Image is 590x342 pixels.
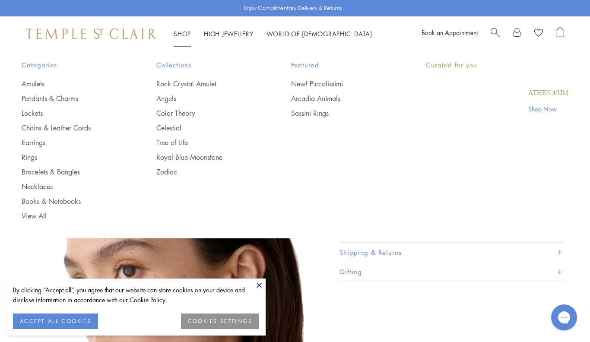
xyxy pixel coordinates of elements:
[156,123,257,133] a: Celestial
[244,4,342,13] p: Enjoy Complimentary Delivery & Returns
[26,28,156,39] img: Temple St. Clair
[156,138,257,147] a: Tree of Life
[22,79,122,89] a: Amulets
[22,196,122,206] a: Books & Notebooks
[156,79,257,89] a: Rock Crystal Amulet
[339,243,564,262] button: Shipping & Returns
[291,60,391,70] span: Featured
[22,94,122,103] a: Pendants & Charms
[266,29,372,38] a: World of [DEMOGRAPHIC_DATA]World of [DEMOGRAPHIC_DATA]
[547,301,581,333] iframe: Gorgias live chat messenger
[22,211,122,221] a: View All
[22,108,122,118] a: Lockets
[528,89,568,98] a: Athenæum
[22,167,122,177] a: Bracelets & Bangles
[156,108,257,118] a: Color Theory
[174,28,372,39] nav: Main navigation
[22,182,122,191] a: Necklaces
[556,27,564,40] a: Open Shopping Bag
[291,94,391,103] a: Arcadia Animals
[174,29,191,38] a: ShopShop
[422,28,478,37] a: Book an Appointment
[291,108,391,118] a: Sassini Rings
[22,123,122,133] a: Chains & Leather Cords
[528,104,568,114] a: Shop Now
[491,27,500,40] a: Search
[156,167,257,177] a: Zodiac
[426,60,568,70] p: Curated for you
[13,285,259,305] div: By clicking “Accept all”, you agree that our website can store cookies on your device and disclos...
[339,262,564,282] button: Gifting
[22,138,122,147] a: Earrings
[534,27,543,40] a: View Wishlist
[22,60,122,70] span: Categories
[22,152,122,162] a: Rings
[291,79,391,89] a: New! Piccolissimi
[204,29,254,38] a: High JewelleryHigh Jewellery
[181,313,259,329] button: COOKIES SETTINGS
[156,60,257,70] span: Collections
[156,152,257,162] a: Royal Blue Moonstone
[13,313,98,329] button: ACCEPT ALL COOKIES
[156,94,257,103] a: Angels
